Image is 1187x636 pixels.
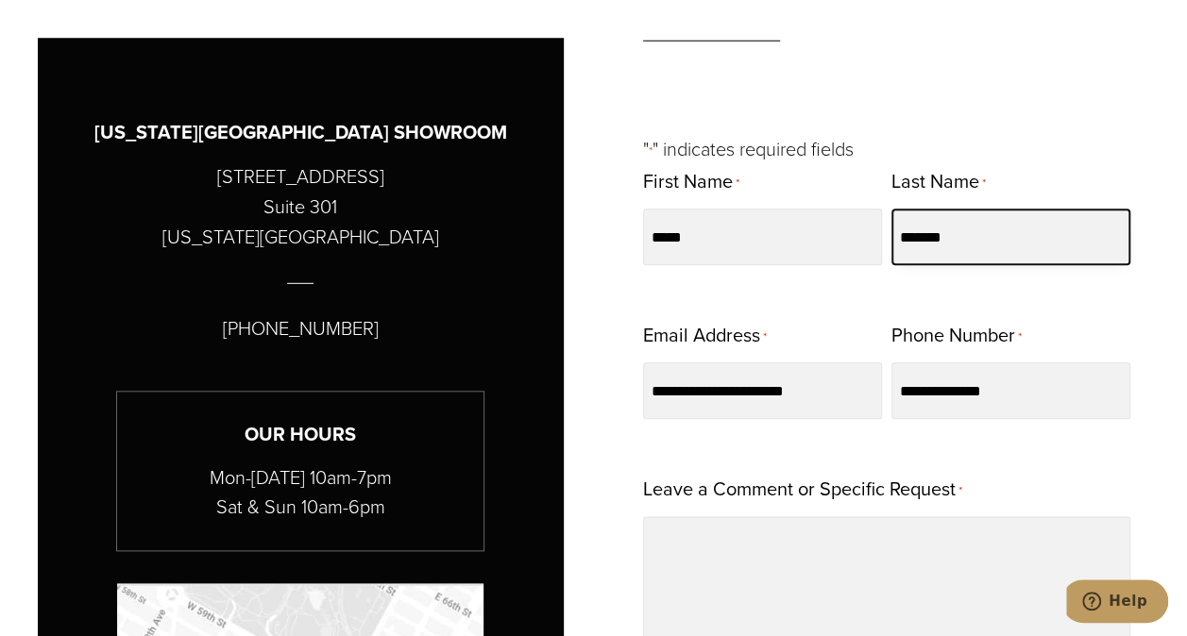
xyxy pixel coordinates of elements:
label: Email Address [643,318,767,355]
label: First Name [643,164,739,201]
p: [PHONE_NUMBER] [223,313,379,343]
p: Mon-[DATE] 10am-7pm Sat & Sun 10am-6pm [117,463,483,522]
label: Leave a Comment or Specific Request [643,472,962,509]
label: Phone Number [891,318,1022,355]
iframe: Opens a widget where you can chat to one of our agents [1066,579,1168,627]
h3: Our Hours [117,420,483,449]
label: Last Name [891,164,986,201]
p: [STREET_ADDRESS] Suite 301 [US_STATE][GEOGRAPHIC_DATA] [162,161,439,252]
h3: [US_STATE][GEOGRAPHIC_DATA] SHOWROOM [94,118,507,147]
p: " " indicates required fields [643,134,1131,164]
